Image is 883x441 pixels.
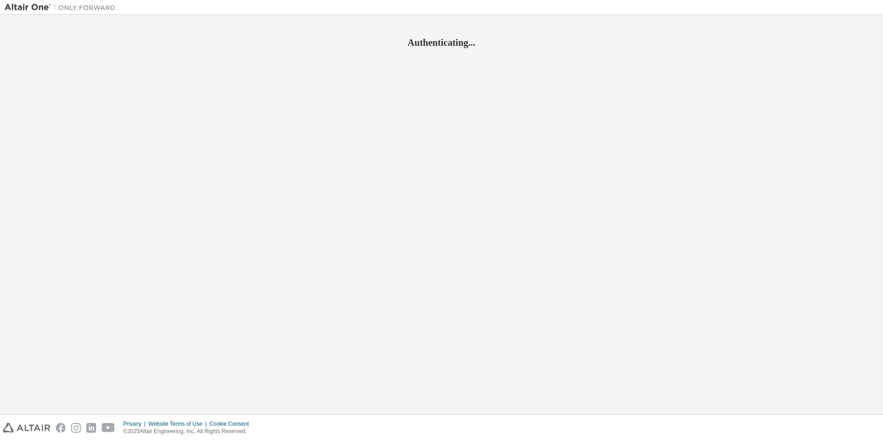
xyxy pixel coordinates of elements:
[123,420,148,428] div: Privacy
[86,423,96,433] img: linkedin.svg
[56,423,66,433] img: facebook.svg
[3,423,50,433] img: altair_logo.svg
[5,37,878,49] h2: Authenticating...
[148,420,209,428] div: Website Terms of Use
[123,428,254,435] p: © 2025 Altair Engineering, Inc. All Rights Reserved.
[102,423,115,433] img: youtube.svg
[5,3,120,12] img: Altair One
[71,423,81,433] img: instagram.svg
[209,420,254,428] div: Cookie Consent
